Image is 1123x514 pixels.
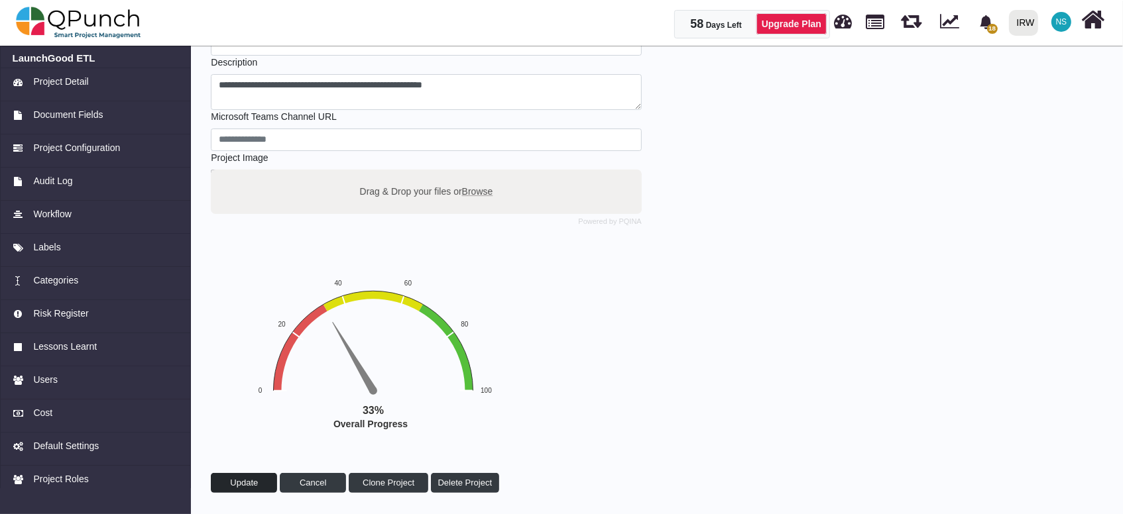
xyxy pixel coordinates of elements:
span: Days Left [706,21,742,30]
div: Dynamic Report [933,1,971,44]
span: NS [1056,18,1067,26]
span: Clone Project [363,478,414,488]
button: Delete Project [431,473,499,493]
text: 20 [278,321,286,328]
span: Document Fields [33,108,103,122]
span: Project Detail [33,75,88,89]
span: Lessons Learnt [33,340,97,354]
span: Risk Register [33,307,88,321]
text: 100 [481,387,492,394]
span: 58 [690,17,703,30]
a: Upgrade Plan [756,13,827,34]
a: bell fill18 [971,1,1004,42]
label: Microsoft Teams Channel URL [211,110,337,124]
span: Labels [33,240,60,254]
text: 80 [461,321,469,328]
span: Users [33,373,58,387]
div: IRW [1017,11,1035,34]
div: Notification [975,10,998,34]
a: LaunchGood ETL [13,52,179,64]
span: Cost [33,406,52,420]
text: 40 [335,280,343,287]
span: Audit Log [33,174,72,188]
path: 33 %. Speed. [329,320,377,393]
i: Home [1082,7,1105,32]
span: Project Configuration [33,141,120,155]
label: Description [211,56,257,70]
div: Overall Progress. Highcharts interactive chart. [178,215,575,453]
a: Powered by PQINA [579,219,642,225]
h6: ENHC -LaunchGood ETL [13,52,179,64]
label: Project Image [211,151,268,165]
span: Releases [901,7,921,28]
span: Dashboard [835,8,853,28]
button: Clone Project [349,473,428,493]
span: 18 [987,24,998,34]
span: Browse [462,185,493,196]
svg: bell fill [979,15,993,29]
span: Default Settings [33,439,99,453]
button: Update [211,473,277,493]
a: NS [1043,1,1079,43]
text: 33% [363,405,384,416]
span: Delete Project [438,478,493,488]
text: Overall Progress [333,419,408,429]
span: Cancel [300,478,326,488]
span: Categories [33,274,78,287]
text: 0 [259,387,263,394]
text: 60 [404,280,412,287]
img: qpunch-sp.fa6292f.png [16,3,141,42]
span: Nadeem Sheikh [1051,12,1071,32]
span: Update [230,478,258,488]
span: Projects [866,9,885,29]
span: Workflow [33,207,71,221]
span: Project Roles [33,472,88,486]
a: IRW [1003,1,1043,44]
button: Cancel [280,473,346,493]
label: Drag & Drop your files or [355,180,498,203]
svg: Interactive chart [178,215,575,453]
